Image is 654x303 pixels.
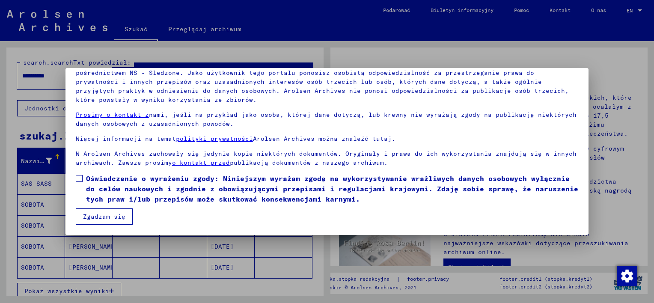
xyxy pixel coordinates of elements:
p: nami, jeśli na przykład jako osoba, której dane dotyczą, lub krewny nie wyrażają zgody na publika... [76,110,578,128]
a: o kontakt przed [172,159,230,166]
p: Więcej informacji na temat Arolsen Archives można znaleźć tutaj. [76,134,578,143]
p: Należy pamiętać, że ten portal zawiera wrażliwe dane o zidentyfikowanych lub możliwych do zidenty... [76,59,578,104]
button: Zgadzam się [76,208,133,225]
a: Prosimy o kontakt z [76,111,149,119]
img: Zmienianie zgody [617,266,637,286]
p: W Arolsen Archives zachowały się jedynie kopie niektórych dokumentów. Oryginały i prawa do ich wy... [76,149,578,167]
font: Oświadczenie o wyrażeniu zgody: Niniejszym wyrażam zgodę na wykorzystywanie wrażliwych danych oso... [86,174,578,203]
a: polityki prywatności [176,135,253,143]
